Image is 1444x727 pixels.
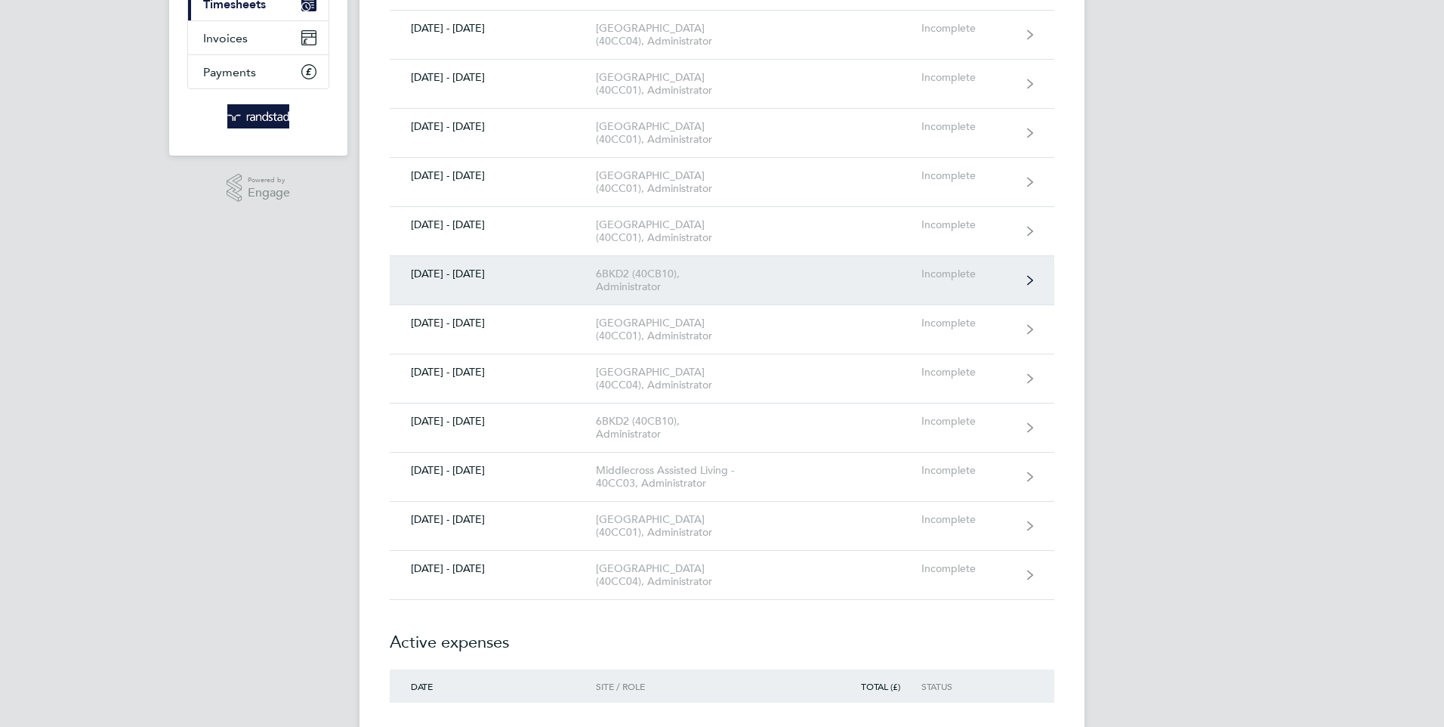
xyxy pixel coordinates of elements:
[203,65,256,79] span: Payments
[921,218,1014,231] div: Incomplete
[596,317,769,342] div: [GEOGRAPHIC_DATA] (40CC01), Administrator
[390,415,596,428] div: [DATE] - [DATE]
[188,55,329,88] a: Payments
[390,158,1054,207] a: [DATE] - [DATE][GEOGRAPHIC_DATA] (40CC01), AdministratorIncomplete
[921,562,1014,575] div: Incomplete
[921,120,1014,133] div: Incomplete
[390,366,596,379] div: [DATE] - [DATE]
[390,120,596,133] div: [DATE] - [DATE]
[390,513,596,526] div: [DATE] - [DATE]
[921,317,1014,329] div: Incomplete
[187,104,329,128] a: Go to home page
[188,21,329,54] a: Invoices
[596,415,769,441] div: 6BKD2 (40CB10), Administrator
[390,404,1054,453] a: [DATE] - [DATE]6BKD2 (40CB10), AdministratorIncomplete
[390,71,596,84] div: [DATE] - [DATE]
[596,71,769,97] div: [GEOGRAPHIC_DATA] (40CC01), Administrator
[596,22,769,48] div: [GEOGRAPHIC_DATA] (40CC04), Administrator
[227,104,290,128] img: randstad-logo-retina.png
[596,366,769,391] div: [GEOGRAPHIC_DATA] (40CC04), Administrator
[921,513,1014,526] div: Incomplete
[596,562,769,588] div: [GEOGRAPHIC_DATA] (40CC04), Administrator
[390,207,1054,256] a: [DATE] - [DATE][GEOGRAPHIC_DATA] (40CC01), AdministratorIncomplete
[921,71,1014,84] div: Incomplete
[921,464,1014,477] div: Incomplete
[227,174,291,203] a: Powered byEngage
[390,317,596,329] div: [DATE] - [DATE]
[921,268,1014,280] div: Incomplete
[596,513,769,539] div: [GEOGRAPHIC_DATA] (40CC01), Administrator
[390,464,596,477] div: [DATE] - [DATE]
[248,174,290,187] span: Powered by
[390,218,596,231] div: [DATE] - [DATE]
[921,169,1014,182] div: Incomplete
[390,551,1054,600] a: [DATE] - [DATE][GEOGRAPHIC_DATA] (40CC04), AdministratorIncomplete
[390,256,1054,305] a: [DATE] - [DATE]6BKD2 (40CB10), AdministratorIncomplete
[390,22,596,35] div: [DATE] - [DATE]
[390,600,1054,670] h2: Active expenses
[390,60,1054,109] a: [DATE] - [DATE][GEOGRAPHIC_DATA] (40CC01), AdministratorIncomplete
[596,169,769,195] div: [GEOGRAPHIC_DATA] (40CC01), Administrator
[596,120,769,146] div: [GEOGRAPHIC_DATA] (40CC01), Administrator
[835,681,921,691] div: Total (£)
[390,268,596,280] div: [DATE] - [DATE]
[390,502,1054,551] a: [DATE] - [DATE][GEOGRAPHIC_DATA] (40CC01), AdministratorIncomplete
[203,31,248,45] span: Invoices
[921,22,1014,35] div: Incomplete
[390,169,596,182] div: [DATE] - [DATE]
[921,366,1014,379] div: Incomplete
[248,187,290,200] span: Engage
[390,305,1054,354] a: [DATE] - [DATE][GEOGRAPHIC_DATA] (40CC01), AdministratorIncomplete
[921,415,1014,428] div: Incomplete
[390,681,596,691] div: Date
[596,464,769,490] div: Middlecross Assisted Living - 40CC03, Administrator
[596,218,769,244] div: [GEOGRAPHIC_DATA] (40CC01), Administrator
[390,453,1054,502] a: [DATE] - [DATE]Middlecross Assisted Living - 40CC03, AdministratorIncomplete
[390,562,596,575] div: [DATE] - [DATE]
[596,268,769,293] div: 6BKD2 (40CB10), Administrator
[921,681,1014,691] div: Status
[596,681,769,691] div: Site / Role
[390,11,1054,60] a: [DATE] - [DATE][GEOGRAPHIC_DATA] (40CC04), AdministratorIncomplete
[390,354,1054,404] a: [DATE] - [DATE][GEOGRAPHIC_DATA] (40CC04), AdministratorIncomplete
[390,109,1054,158] a: [DATE] - [DATE][GEOGRAPHIC_DATA] (40CC01), AdministratorIncomplete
